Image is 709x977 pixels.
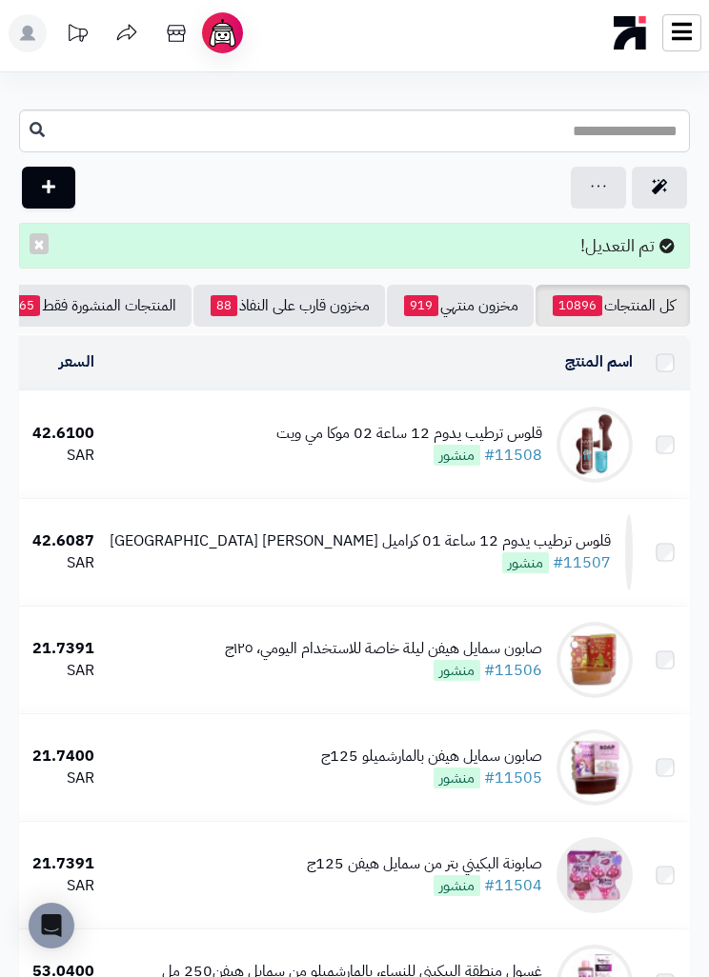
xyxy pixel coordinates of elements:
[434,445,480,466] span: منشور
[484,874,542,897] a: #11504
[484,659,542,682] a: #11506
[23,660,94,682] div: SAR
[225,638,542,660] div: صابون سمايل هيفن ليلة خاصة للاستخدام اليومي، ١٢٥ج
[23,530,94,552] div: 42.6087
[23,638,94,660] div: 21.7391
[19,223,690,269] div: تم التعديل!
[625,514,633,590] img: قلوس ترطيب يدوم 12 ساعة 01 كراميل دريب من نيكس
[29,903,74,948] div: Open Intercom Messenger
[211,295,237,316] span: 88
[307,853,542,875] div: صابونة البكيني بتر من سمايل هيفن 125ج
[565,350,633,373] a: اسم المنتج
[434,660,480,681] span: منشور
[321,746,542,768] div: صابون سمايل هيفن بالمارشميلو 125ج
[30,233,49,254] button: ×
[557,729,633,806] img: صابون سمايل هيفن بالمارشميلو 125ج
[553,295,602,316] span: 10896
[557,622,633,698] img: صابون سمايل هيفن ليلة خاصة للاستخدام اليومي، ١٢٥ج
[484,444,542,467] a: #11508
[23,552,94,574] div: SAR
[23,768,94,789] div: SAR
[557,837,633,913] img: صابونة البكيني بتر من سمايل هيفن 125ج
[404,295,438,316] span: 919
[614,11,647,54] img: logo-mobile.png
[59,350,94,373] a: السعر
[23,746,94,768] div: 21.7400
[53,14,101,57] a: تحديثات المنصة
[557,407,633,483] img: قلوس ترطيب يدوم 12 ساعة 02 موكا مي ويت
[502,552,549,573] span: منشور
[387,285,534,327] a: مخزون منتهي919
[553,551,611,574] a: #11507
[276,423,542,445] div: قلوس ترطيب يدوم 12 ساعة 02 موكا مي ويت
[434,875,480,896] span: منشور
[23,875,94,897] div: SAR
[206,16,239,50] img: ai-face.png
[193,285,385,327] a: مخزون قارب على النفاذ88
[23,423,94,445] div: 42.6100
[23,853,94,875] div: 21.7391
[110,530,611,552] div: قلوس ترطيب يدوم 12 ساعة 01 كراميل [PERSON_NAME] [GEOGRAPHIC_DATA]
[536,285,690,327] a: كل المنتجات10896
[434,768,480,788] span: منشور
[23,445,94,467] div: SAR
[484,767,542,789] a: #11505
